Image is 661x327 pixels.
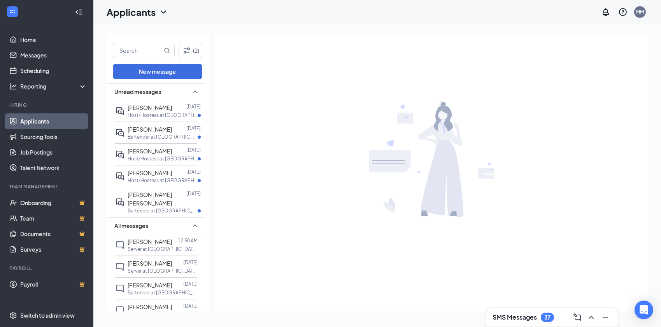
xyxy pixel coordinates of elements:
div: Hiring [9,102,85,108]
span: [PERSON_NAME] [128,282,172,289]
span: [PERSON_NAME] [128,104,172,111]
span: [PERSON_NAME] [128,148,172,155]
svg: ChevronUp [587,313,596,322]
a: DocumentsCrown [20,226,87,242]
svg: Settings [9,311,17,319]
h3: SMS Messages [493,313,537,322]
p: [DATE] [186,190,201,197]
p: Server at [GEOGRAPHIC_DATA], [GEOGRAPHIC_DATA] [128,268,198,274]
div: Team Management [9,183,85,190]
svg: Analysis [9,82,17,90]
button: New message [113,64,202,79]
p: [DATE] [183,303,198,309]
span: [PERSON_NAME] [128,260,172,267]
div: Switch to admin view [20,311,75,319]
span: [PERSON_NAME] [128,303,172,310]
p: Server at [GEOGRAPHIC_DATA], [GEOGRAPHIC_DATA] [128,246,198,252]
svg: Minimize [601,313,610,322]
svg: SmallChevronUp [190,221,200,230]
svg: ChevronDown [159,7,168,17]
span: [PERSON_NAME] [128,126,172,133]
svg: ChatInactive [115,240,124,250]
svg: WorkstreamLogo [9,8,16,16]
a: PayrollCrown [20,277,87,292]
span: All messages [114,222,148,230]
div: 37 [544,314,551,321]
svg: ActiveDoubleChat [115,128,124,137]
button: ComposeMessage [571,311,584,324]
p: [DATE] [186,169,201,175]
svg: Notifications [601,7,610,17]
span: [PERSON_NAME] [128,169,172,176]
svg: ActiveDoubleChat [115,150,124,159]
svg: ActiveDoubleChat [115,198,124,207]
a: SurveysCrown [20,242,87,257]
button: Filter (2) [179,43,202,58]
input: Search [113,43,162,58]
p: [DATE] [183,259,198,266]
p: 12:50 AM [178,237,198,244]
p: [DATE] [183,281,198,287]
svg: QuestionInfo [618,7,628,17]
a: OnboardingCrown [20,195,87,210]
svg: ChatInactive [115,262,124,271]
div: Open Intercom Messenger [635,301,653,319]
p: Bartender at [GEOGRAPHIC_DATA], [GEOGRAPHIC_DATA] [128,289,198,296]
span: [PERSON_NAME] [PERSON_NAME] [128,191,172,207]
span: Unread messages [114,88,161,96]
svg: Filter [182,46,191,55]
p: [DATE] [186,103,201,110]
p: Bartender at [GEOGRAPHIC_DATA], [GEOGRAPHIC_DATA] [128,311,198,318]
a: Job Postings [20,144,87,160]
p: Host/Hostess at [GEOGRAPHIC_DATA], [GEOGRAPHIC_DATA] [128,177,198,184]
a: TeamCrown [20,210,87,226]
p: Bartender at [GEOGRAPHIC_DATA], [GEOGRAPHIC_DATA] [128,207,198,214]
p: Bartender at [GEOGRAPHIC_DATA], [GEOGRAPHIC_DATA] [128,134,198,140]
span: [PERSON_NAME] [128,238,172,245]
button: ChevronUp [585,311,598,324]
svg: ChatInactive [115,284,124,293]
a: Sourcing Tools [20,129,87,144]
a: Messages [20,47,87,63]
div: MM [636,9,644,15]
p: [DATE] [186,147,201,153]
svg: ActiveDoubleChat [115,172,124,181]
svg: ActiveDoubleChat [115,106,124,116]
a: Scheduling [20,63,87,78]
svg: MagnifyingGlass [164,47,170,54]
p: Host/Hostess at [GEOGRAPHIC_DATA], [GEOGRAPHIC_DATA] [128,112,198,118]
a: Talent Network [20,160,87,176]
svg: Collapse [75,8,83,16]
svg: ComposeMessage [573,313,582,322]
p: Host/Hostess at [GEOGRAPHIC_DATA], [GEOGRAPHIC_DATA] [128,155,198,162]
button: Minimize [599,311,612,324]
svg: ChatInactive [115,306,124,315]
a: Home [20,32,87,47]
h1: Applicants [107,5,156,19]
a: Applicants [20,113,87,129]
div: Reporting [20,82,87,90]
p: [DATE] [186,125,201,132]
div: Payroll [9,265,85,271]
svg: SmallChevronUp [190,87,200,96]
